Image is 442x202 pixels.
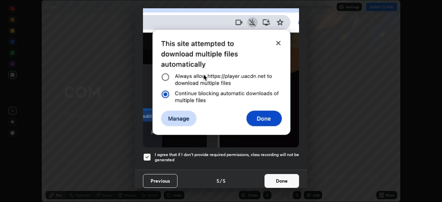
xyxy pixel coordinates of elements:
h5: I agree that if I don't provide required permissions, class recording will not be generated [155,152,299,163]
button: Previous [143,174,177,188]
h4: 5 [217,177,219,184]
h4: / [220,177,222,184]
h4: 5 [223,177,225,184]
button: Done [265,174,299,188]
